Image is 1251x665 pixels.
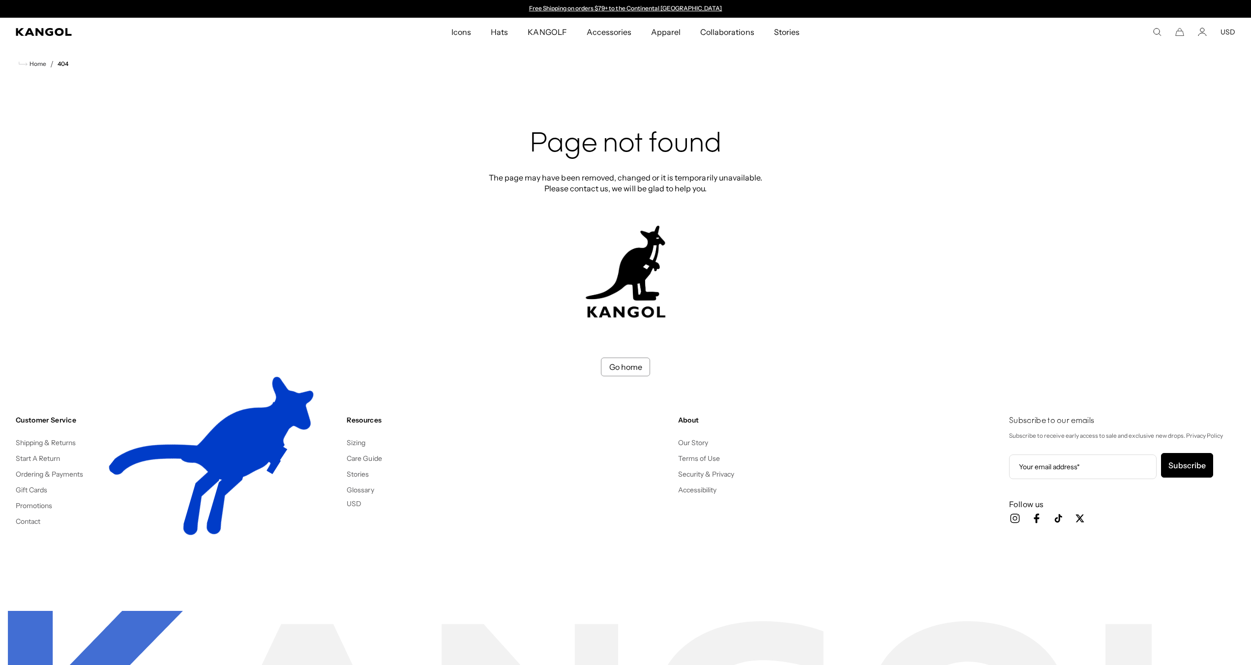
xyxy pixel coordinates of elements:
[16,517,40,526] a: Contact
[1009,430,1235,441] p: Subscribe to receive early access to sale and exclusive new drops. Privacy Policy
[16,501,52,510] a: Promotions
[1009,499,1235,510] h3: Follow us
[486,129,765,160] h2: Page not found
[16,454,60,463] a: Start A Return
[518,18,576,46] a: KANGOLF
[678,438,708,447] a: Our Story
[58,60,68,67] a: 404
[651,18,681,46] span: Apparel
[1175,28,1184,36] button: Cart
[524,5,727,13] div: Announcement
[641,18,690,46] a: Apparel
[1009,416,1235,426] h4: Subscribe to our emails
[700,18,754,46] span: Collaborations
[347,454,382,463] a: Care Guide
[528,18,566,46] span: KANGOLF
[1221,28,1235,36] button: USD
[347,470,369,479] a: Stories
[347,499,361,508] button: USD
[764,18,809,46] a: Stories
[347,485,374,494] a: Glossary
[16,28,299,36] a: Kangol
[601,358,650,376] a: Go home
[584,225,667,318] img: kangol-404-logo.jpg
[347,416,670,424] h4: Resources
[16,438,76,447] a: Shipping & Returns
[587,18,631,46] span: Accessories
[774,18,800,46] span: Stories
[1161,453,1213,478] button: Subscribe
[577,18,641,46] a: Accessories
[678,416,1001,424] h4: About
[678,485,716,494] a: Accessibility
[678,470,735,479] a: Security & Privacy
[16,485,47,494] a: Gift Cards
[451,18,471,46] span: Icons
[486,172,765,194] p: The page may have been removed, changed or it is temporarily unavailable. Please contact us, we w...
[19,60,46,68] a: Home
[46,58,54,70] li: /
[524,5,727,13] div: 1 of 2
[690,18,764,46] a: Collaborations
[491,18,508,46] span: Hats
[16,416,339,424] h4: Customer Service
[347,438,365,447] a: Sizing
[529,4,722,12] a: Free Shipping on orders $79+ to the Continental [GEOGRAPHIC_DATA]
[16,470,84,479] a: Ordering & Payments
[524,5,727,13] slideshow-component: Announcement bar
[481,18,518,46] a: Hats
[1153,28,1162,36] summary: Search here
[442,18,481,46] a: Icons
[28,60,46,67] span: Home
[1198,28,1207,36] a: Account
[678,454,720,463] a: Terms of Use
